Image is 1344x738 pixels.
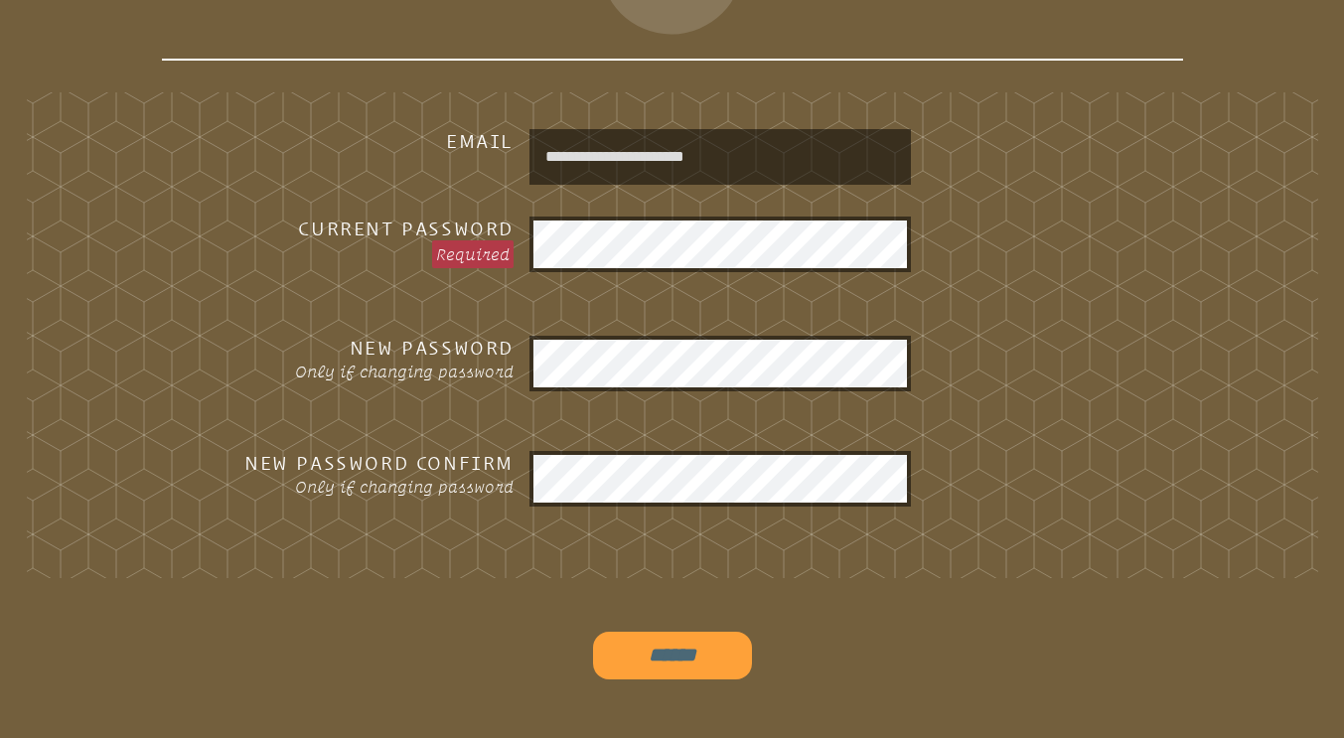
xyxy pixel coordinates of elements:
[196,360,514,383] p: Only if changing password
[432,240,514,268] p: Required
[196,129,514,153] h3: Email
[196,451,514,475] h3: New Password Confirm
[196,217,514,240] h3: Current Password
[196,475,514,499] p: Only if changing password
[196,336,514,360] h3: New Password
